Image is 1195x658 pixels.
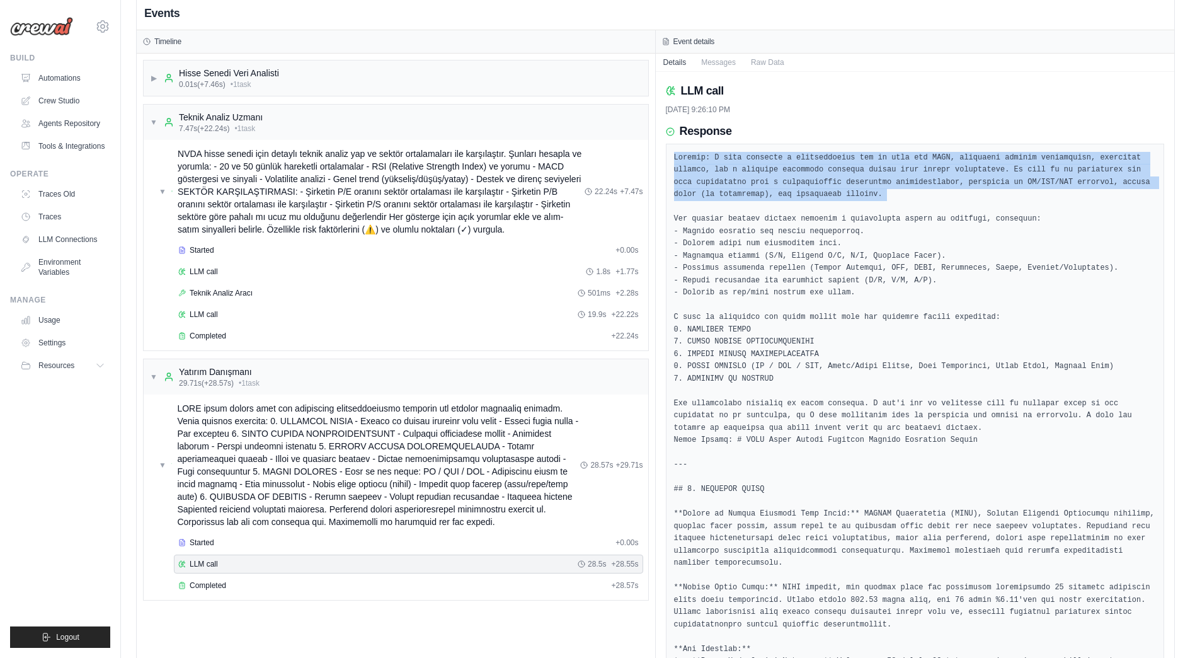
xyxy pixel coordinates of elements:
span: 28.5s [588,559,606,569]
span: Teknik Analiz Aracı [190,288,253,298]
span: 501ms [588,288,610,298]
span: + 28.57s [611,580,638,591]
span: + 2.28s [615,288,638,298]
span: ▼ [150,372,157,382]
span: Started [190,245,214,255]
button: Resources [15,355,110,376]
span: + 1.77s [615,267,638,277]
span: LLM call [190,267,218,277]
a: Crew Studio [15,91,110,111]
div: [DATE] 9:26:10 PM [666,105,1165,115]
span: • 1 task [234,124,255,134]
iframe: Chat Widget [1132,597,1195,658]
div: Operate [10,169,110,179]
a: LLM Connections [15,229,110,250]
a: Traces Old [15,184,110,204]
div: Manage [10,295,110,305]
a: Agents Repository [15,113,110,134]
span: 19.9s [588,309,606,320]
span: LLM call [190,309,218,320]
span: ▼ [159,187,166,197]
span: Completed [190,580,226,591]
h3: Event details [673,37,715,47]
span: ▶ [150,73,157,83]
h2: LLM call [681,82,724,100]
div: Teknik Analiz Uzmanı [179,111,263,124]
a: Environment Variables [15,252,110,282]
span: Resources [38,361,74,371]
span: Completed [190,331,226,341]
h2: Events [144,4,180,22]
span: Logout [56,632,79,642]
span: LLM call [190,559,218,569]
button: Details [656,54,694,71]
span: + 0.00s [615,245,638,255]
span: LORE ipsum dolors amet con adipiscing elitseddoeiusmo temporin utl etdolor magnaaliq enimadm. Ven... [177,402,580,528]
span: NVDA hisse senedi için detaylı teknik analiz yap ve sektör ortalamaları ile karşılaştır. Şunları ... [178,147,585,236]
span: ▼ [150,117,157,127]
div: Build [10,53,110,63]
span: 7.47s (+22.24s) [179,124,229,134]
span: + 29.71s [615,460,643,470]
span: 0.01s (+7.46s) [179,79,226,89]
span: ▼ [159,460,166,470]
span: 28.57s [590,460,613,470]
a: Tools & Integrations [15,136,110,156]
span: + 0.00s [615,538,638,548]
div: Hisse Senedi Veri Analisti [179,67,279,79]
span: • 1 task [239,378,260,388]
span: 29.71s (+28.57s) [179,378,234,388]
button: Logout [10,626,110,648]
span: + 22.22s [611,309,638,320]
a: Settings [15,333,110,353]
span: 1.8s [596,267,610,277]
a: Automations [15,68,110,88]
div: Yatırım Danışmanı [179,366,260,378]
h3: Timeline [154,37,181,47]
span: + 28.55s [611,559,638,569]
h3: Response [680,125,732,139]
span: Started [190,538,214,548]
a: Usage [15,310,110,330]
img: Logo [10,17,73,36]
button: Raw Data [743,54,792,71]
button: Messages [694,54,743,71]
a: Traces [15,207,110,227]
span: + 7.47s [620,187,643,197]
span: • 1 task [231,79,251,89]
span: 22.24s [595,187,617,197]
span: + 22.24s [611,331,638,341]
